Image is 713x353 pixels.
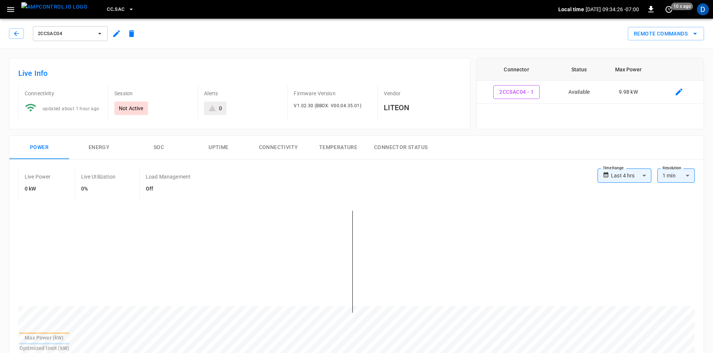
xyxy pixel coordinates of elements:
span: CC.SAC [107,5,124,14]
button: 2CCSAC04 - 1 [493,85,540,99]
button: 2CCSAC04 [33,26,108,41]
button: Power [9,136,69,160]
div: remote commands options [628,27,704,41]
p: Load Management [146,173,191,180]
div: 1 min [657,168,695,183]
button: CC.SAC [104,2,137,17]
span: 2CCSAC04 [38,30,93,38]
button: set refresh interval [663,3,675,15]
p: Connectivity [25,90,102,97]
td: Available [556,81,602,104]
button: Connector Status [368,136,433,160]
label: Resolution [663,165,681,171]
div: profile-icon [697,3,709,15]
div: 0 [219,105,222,112]
table: connector table [477,58,704,104]
h6: Live Info [18,67,461,79]
p: Live Power [25,173,51,180]
p: Local time [558,6,584,13]
button: Temperature [308,136,368,160]
span: 10 s ago [671,3,693,10]
div: Last 4 hrs [611,168,651,183]
th: Connector [477,58,556,81]
h6: 0% [81,185,115,193]
h6: LITEON [384,102,461,114]
button: Remote Commands [628,27,704,41]
img: ampcontrol.io logo [21,2,87,12]
p: Not Active [119,105,143,112]
button: Connectivity [249,136,308,160]
h6: 0 kW [25,185,51,193]
label: Time Range [603,165,624,171]
p: [DATE] 09:34:26 -07:00 [586,6,639,13]
button: Energy [69,136,129,160]
h6: Off [146,185,191,193]
button: Uptime [189,136,249,160]
button: SOC [129,136,189,160]
span: V1.02.30 (BBOX: V00.04.35.01) [294,103,361,108]
th: Status [556,58,602,81]
span: updated about 1 hour ago [43,106,99,111]
p: Firmware Version [294,90,371,97]
p: Alerts [204,90,281,97]
p: Vendor [384,90,461,97]
td: 9.98 kW [602,81,655,104]
th: Max Power [602,58,655,81]
p: Session [114,90,192,97]
p: Live Utilization [81,173,115,180]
